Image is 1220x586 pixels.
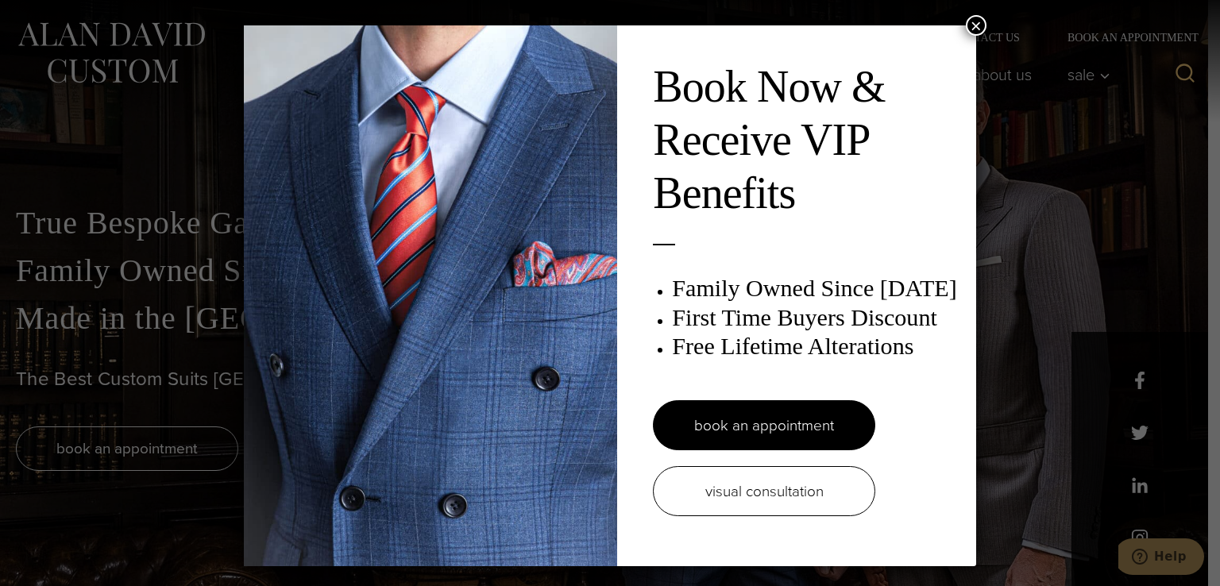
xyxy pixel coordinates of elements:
[36,11,68,25] span: Help
[672,332,959,360] h3: Free Lifetime Alterations
[672,274,959,303] h3: Family Owned Since [DATE]
[672,303,959,332] h3: First Time Buyers Discount
[653,60,959,221] h2: Book Now & Receive VIP Benefits
[966,15,986,36] button: Close
[653,466,875,516] a: visual consultation
[653,400,875,450] a: book an appointment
